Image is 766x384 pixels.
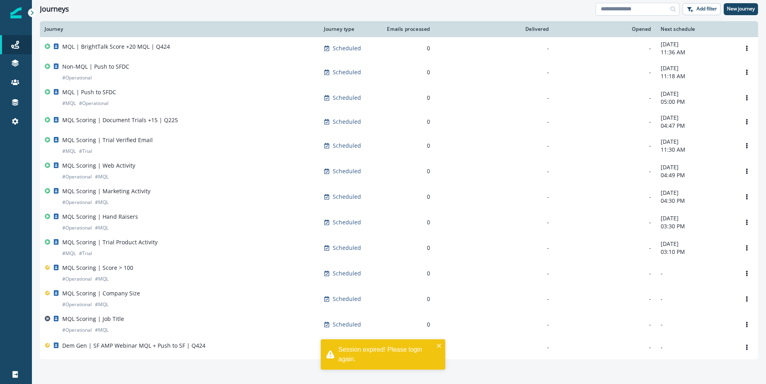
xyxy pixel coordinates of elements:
p: MQL | Push to SFDC [62,88,116,96]
p: MQL Scoring | Marketing Activity [62,187,150,195]
div: - [440,343,549,351]
p: # MQL [95,275,109,283]
div: - [440,68,549,76]
p: # MQL [95,326,109,334]
h1: Journeys [40,5,69,14]
div: - [440,94,549,102]
a: MQL Scoring | Score > 100#Operational#MQLScheduled0---Options [40,261,758,286]
p: # MQL [95,224,109,232]
div: Journey [45,26,314,32]
div: - [440,193,549,201]
p: 03:10 PM [661,248,731,256]
p: 05:00 PM [661,98,731,106]
a: MQL Scoring | Marketing Activity#Operational#MQLScheduled0--[DATE]04:30 PMOptions [40,184,758,210]
div: - [559,295,651,303]
div: - [559,44,651,52]
p: Scheduled [333,193,361,201]
div: - [559,244,651,252]
p: # Operational [62,173,92,181]
button: New journey [724,3,758,15]
div: Next schedule [661,26,731,32]
p: MQL Scoring | Trial Verified Email [62,136,153,144]
div: - [440,142,549,150]
button: Add filter [683,3,721,15]
p: # Operational [79,99,109,107]
p: - [661,343,731,351]
p: # MQL [95,173,109,181]
p: 11:18 AM [661,72,731,80]
p: [DATE] [661,114,731,122]
a: MQL Scoring | Trial Verified Email#MQL#TrialScheduled0--[DATE]11:30 AMOptions [40,133,758,158]
div: - [440,244,549,252]
button: Options [740,191,753,203]
p: Scheduled [333,94,361,102]
button: Options [740,216,753,228]
div: Opened [559,26,651,32]
p: 03:30 PM [661,222,731,230]
p: Scheduled [333,218,361,226]
div: - [440,269,549,277]
p: [DATE] [661,90,731,98]
p: Scheduled [333,142,361,150]
div: - [559,218,651,226]
a: MQL Scoring | Web Activity#Operational#MQLScheduled0--[DATE]04:49 PMOptions [40,158,758,184]
p: New journey [727,6,755,12]
p: Non-MQL | Push to SFDC [62,63,129,71]
div: - [440,44,549,52]
a: MQL | Push to SFDC#MQL#OperationalScheduled0--[DATE]05:00 PMOptions [40,85,758,111]
button: Options [740,242,753,254]
p: # Operational [62,275,92,283]
div: - [559,193,651,201]
p: # Operational [62,224,92,232]
div: - [440,321,549,329]
a: MQL Scoring | Trial Product Activity#MQL#TrialScheduled0--[DATE]03:10 PMOptions [40,235,758,261]
p: - [661,295,731,303]
button: Options [740,293,753,305]
div: - [559,94,651,102]
p: [DATE] [661,240,731,248]
p: [DATE] [661,214,731,222]
div: 0 [384,218,430,226]
p: # MQL [62,249,76,257]
p: [DATE] [661,189,731,197]
button: Options [740,140,753,152]
div: 0 [384,44,430,52]
div: - [559,167,651,175]
p: 04:47 PM [661,122,731,130]
p: Scheduled [333,68,361,76]
p: MQL Scoring | Score > 100 [62,264,133,272]
p: MQL Scoring | Document Trials +15 | Q225 [62,116,178,124]
div: - [559,68,651,76]
p: [DATE] [661,64,731,72]
p: 04:30 PM [661,197,731,205]
div: 0 [384,94,430,102]
a: MQL Scoring | Document Trials +15 | Q225Scheduled0--[DATE]04:47 PMOptions [40,111,758,133]
button: close [436,342,442,349]
p: # MQL [62,99,76,107]
div: 0 [384,167,430,175]
a: MQL Scoring | Company Size#Operational#MQLScheduled0---Options [40,286,758,312]
div: 0 [384,295,430,303]
div: 0 [384,321,430,329]
div: 0 [384,118,430,126]
div: 0 [384,193,430,201]
button: Options [740,116,753,128]
p: Add filter [697,6,717,12]
p: 04:49 PM [661,171,731,179]
p: MQL | BrightTalk Score +20 MQL | Q424 [62,43,170,51]
p: # Operational [62,74,92,82]
p: Scheduled [333,321,361,329]
a: Dem Gen | SF AMP Webinar MQL + Push to SF | Q424Scheduled0---Options [40,337,758,357]
div: Session expired! Please login again. [338,345,434,364]
div: - [559,343,651,351]
p: [DATE] [661,40,731,48]
p: [DATE] [661,138,731,146]
p: Scheduled [333,118,361,126]
div: 0 [384,244,430,252]
button: Options [740,42,753,54]
p: Scheduled [333,269,361,277]
p: Scheduled [333,167,361,175]
p: MQL Scoring | Job Title [62,315,124,323]
p: # MQL [62,147,76,155]
div: - [440,167,549,175]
